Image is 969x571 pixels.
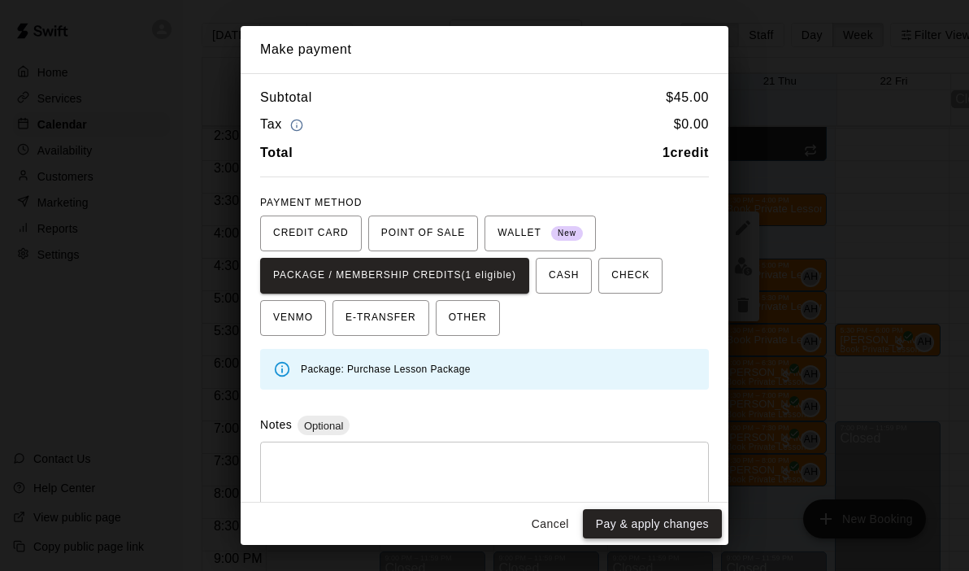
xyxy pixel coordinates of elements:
[345,305,416,331] span: E-TRANSFER
[549,263,579,289] span: CASH
[551,223,583,245] span: New
[449,305,487,331] span: OTHER
[381,220,465,246] span: POINT OF SALE
[260,300,326,336] button: VENMO
[674,114,709,136] h6: $ 0.00
[273,305,313,331] span: VENMO
[583,509,722,539] button: Pay & apply changes
[260,114,307,136] h6: Tax
[368,216,478,251] button: POINT OF SALE
[260,258,529,294] button: PACKAGE / MEMBERSHIP CREDITS(1 eligible)
[611,263,650,289] span: CHECK
[524,509,576,539] button: Cancel
[241,26,728,73] h2: Make payment
[598,258,663,294] button: CHECK
[666,87,709,108] h6: $ 45.00
[260,87,312,108] h6: Subtotal
[436,300,500,336] button: OTHER
[260,146,293,159] b: Total
[498,220,583,246] span: WALLET
[484,216,596,251] button: WALLET New
[273,263,516,289] span: PACKAGE / MEMBERSHIP CREDITS (1 eligible)
[663,146,709,159] b: 1 credit
[260,418,292,431] label: Notes
[298,420,350,432] span: Optional
[260,197,362,208] span: PAYMENT METHOD
[273,220,349,246] span: CREDIT CARD
[260,216,362,251] button: CREDIT CARD
[332,300,429,336] button: E-TRANSFER
[536,258,592,294] button: CASH
[301,364,471,375] span: Package: Purchase Lesson Package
